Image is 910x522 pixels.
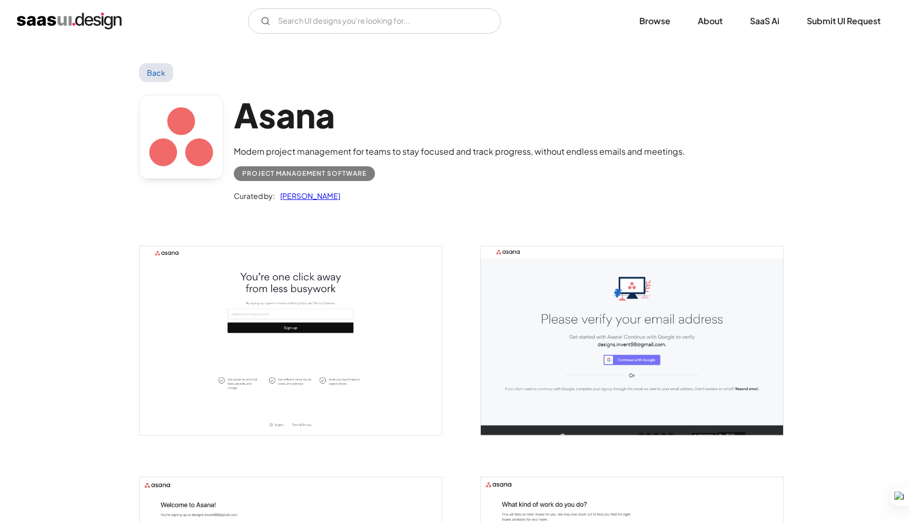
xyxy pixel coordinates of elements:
div: Modern project management for teams to stay focused and track progress, without endless emails an... [234,145,685,158]
div: Curated by: [234,189,275,202]
a: SaaS Ai [737,9,792,33]
a: Back [139,63,173,82]
a: Browse [627,9,683,33]
a: Submit UI Request [794,9,893,33]
a: open lightbox [140,246,442,435]
a: About [685,9,735,33]
input: Search UI designs you're looking for... [248,8,501,34]
a: [PERSON_NAME] [275,189,340,202]
a: home [17,13,122,29]
img: 6415873f198228c967b50281_Asana%20Signup%20Screen.png [140,246,442,435]
div: Project Management Software [242,167,367,180]
h1: Asana [234,95,685,135]
a: open lightbox [481,246,783,435]
img: 641587450ae7f2c7116f46b3_Asana%20Signup%20Screen-1.png [481,246,783,435]
form: Email Form [248,8,501,34]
